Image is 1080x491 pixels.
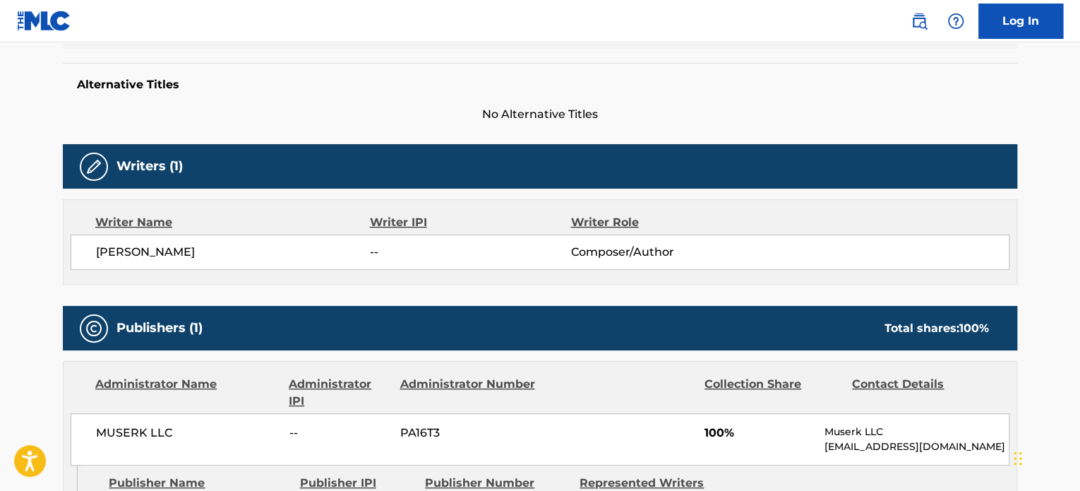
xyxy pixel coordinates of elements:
[570,214,753,231] div: Writer Role
[85,158,102,175] img: Writers
[884,320,989,337] div: Total shares:
[95,376,278,410] div: Administrator Name
[704,376,841,410] div: Collection Share
[959,321,989,335] span: 100 %
[289,376,389,410] div: Administrator IPI
[852,376,989,410] div: Contact Details
[116,320,203,336] h5: Publishers (1)
[1009,423,1080,491] iframe: Chat Widget
[824,439,1009,454] p: [EMAIL_ADDRESS][DOMAIN_NAME]
[824,425,1009,439] p: Muserk LLC
[942,7,970,35] div: Help
[1014,437,1022,480] div: Drag
[96,425,279,442] span: MUSERK LLC
[400,376,536,410] div: Administrator Number
[77,78,1003,92] h5: Alternative Titles
[370,244,570,261] span: --
[63,106,1017,123] span: No Alternative Titles
[704,425,814,442] span: 100%
[85,320,102,337] img: Publishers
[978,4,1063,39] a: Log In
[570,244,753,261] span: Composer/Author
[370,214,571,231] div: Writer IPI
[116,158,183,174] h5: Writers (1)
[947,13,964,30] img: help
[400,425,537,442] span: PA16T3
[905,7,933,35] a: Public Search
[911,13,928,30] img: search
[95,214,370,231] div: Writer Name
[289,425,390,442] span: --
[17,11,71,31] img: MLC Logo
[96,244,370,261] span: [PERSON_NAME]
